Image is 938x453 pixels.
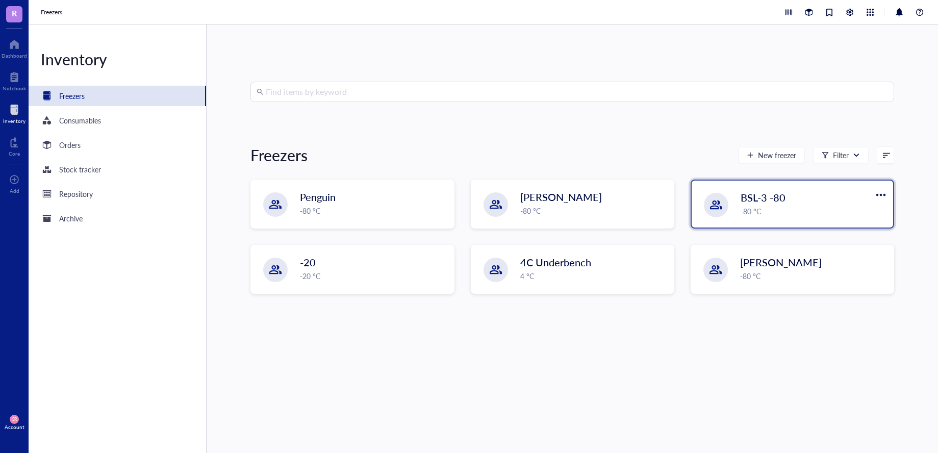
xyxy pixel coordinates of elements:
button: New freezer [738,147,805,163]
a: Dashboard [2,36,27,59]
a: Freezers [41,7,64,17]
a: Archive [29,208,206,229]
a: Repository [29,184,206,204]
span: [PERSON_NAME] [740,255,822,269]
a: Stock tracker [29,159,206,180]
div: Repository [59,188,93,199]
div: Notebook [3,85,26,91]
div: Freezers [250,145,308,165]
a: Consumables [29,110,206,131]
div: -20 °C [300,270,447,282]
span: -20 [300,255,316,269]
span: [PERSON_NAME] [520,190,602,204]
div: Archive [59,213,83,224]
a: Notebook [3,69,26,91]
div: Freezers [59,90,85,102]
div: Stock tracker [59,164,101,175]
a: Freezers [29,86,206,106]
span: Penguin [300,190,336,204]
div: 4 °C [520,270,668,282]
span: New freezer [758,151,796,159]
div: Core [9,150,20,157]
div: -80 °C [740,270,888,282]
div: Filter [833,149,849,161]
span: 4C Underbench [520,255,591,269]
div: Inventory [3,118,26,124]
span: R [12,7,17,19]
div: Add [10,188,19,194]
a: Core [9,134,20,157]
a: Inventory [3,102,26,124]
div: Consumables [59,115,101,126]
div: -80 °C [300,205,447,216]
a: Orders [29,135,206,155]
div: Account [5,424,24,430]
div: -80 °C [741,206,887,217]
div: Dashboard [2,53,27,59]
span: SR [12,417,16,422]
div: Inventory [29,49,206,69]
span: BSL-3 -80 [741,190,785,205]
div: Orders [59,139,81,150]
div: -80 °C [520,205,668,216]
